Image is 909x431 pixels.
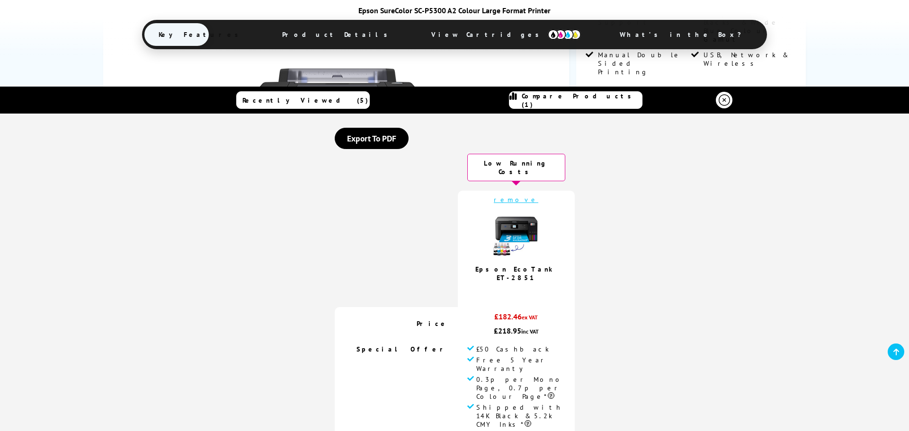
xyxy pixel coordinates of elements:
[522,92,642,109] span: Compare Products (1)
[521,328,539,335] span: inc VAT
[467,154,565,181] div: Low Running Costs
[476,375,565,401] span: 0.3p per Mono Page, 0.7p per Colour Page*
[475,265,557,282] a: Epson EcoTank ET-2851
[123,6,786,15] div: Epson SureColor SC-P5300 A2 Colour Large Format Printer
[236,91,370,109] a: Recently Viewed (5)
[508,287,519,298] span: 4.9
[548,29,581,40] img: cmyk-icon.svg
[335,128,409,149] a: Export To PDF
[476,356,565,373] span: Free 5 Year Warranty
[494,195,538,204] a: remove
[242,96,368,105] span: Recently Viewed (5)
[598,51,689,76] span: Manual Double Sided Printing
[522,314,538,321] span: ex VAT
[356,345,448,353] span: Special Offer
[467,326,565,335] div: £218.95
[519,287,529,298] span: / 5
[144,23,258,46] span: Key Features
[476,345,549,353] span: £50 Cashback
[476,403,565,429] span: Shipped with 14K Black & 5.2k CMY Inks*
[704,51,794,68] span: USB, Network & Wireless
[268,23,407,46] span: Product Details
[417,22,595,47] span: View Cartridges
[606,23,765,46] span: What’s in the Box?
[467,312,565,326] div: £182.46
[492,211,540,258] img: epson-et-2850-ink-included-new-small.jpg
[417,319,448,328] span: Price
[509,91,642,109] a: Compare Products (1)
